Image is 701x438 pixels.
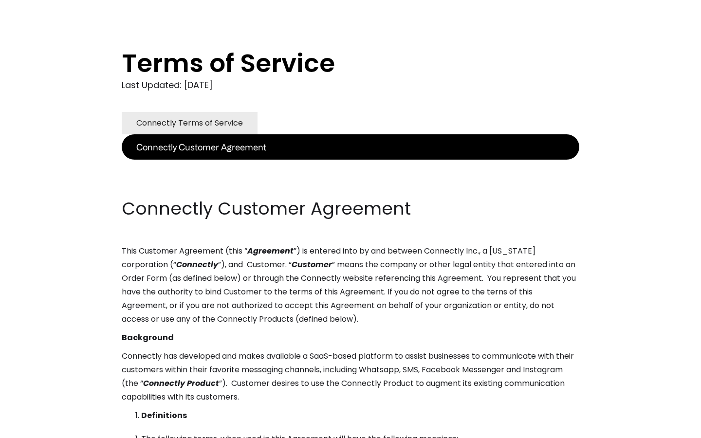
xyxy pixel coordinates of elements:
[122,78,579,92] div: Last Updated: [DATE]
[292,259,332,270] em: Customer
[122,332,174,343] strong: Background
[136,140,266,154] div: Connectly Customer Agreement
[122,197,579,221] h2: Connectly Customer Agreement
[122,49,540,78] h1: Terms of Service
[122,160,579,173] p: ‍
[136,116,243,130] div: Connectly Terms of Service
[122,244,579,326] p: This Customer Agreement (this “ ”) is entered into by and between Connectly Inc., a [US_STATE] co...
[10,420,58,435] aside: Language selected: English
[143,378,219,389] em: Connectly Product
[19,421,58,435] ul: Language list
[247,245,294,256] em: Agreement
[141,410,187,421] strong: Definitions
[176,259,218,270] em: Connectly
[122,349,579,404] p: Connectly has developed and makes available a SaaS-based platform to assist businesses to communi...
[122,178,579,192] p: ‍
